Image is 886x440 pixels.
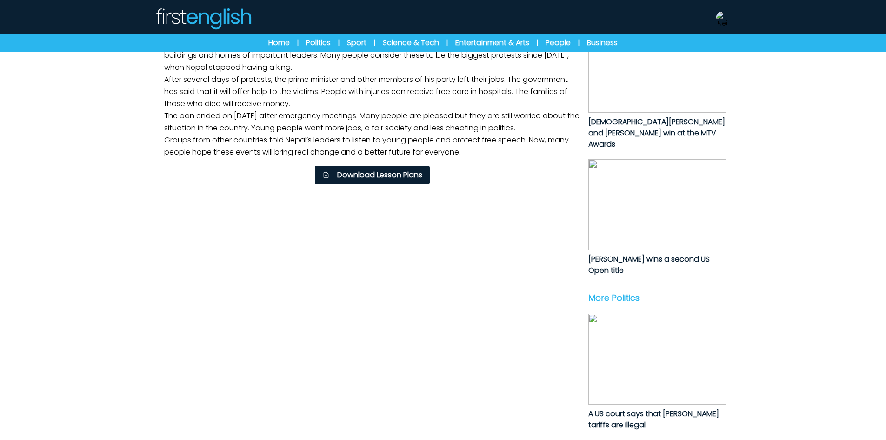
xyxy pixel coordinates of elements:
[588,408,719,430] span: A US court says that [PERSON_NAME] tariffs are illegal
[588,291,726,305] p: More Politics
[268,37,290,48] a: Home
[338,38,340,47] span: |
[374,38,375,47] span: |
[588,22,726,113] img: xg0iBAaH1QgcJd5BeCCiWqeXWBCtxwFR844f1TtO.jpg
[383,37,439,48] a: Science & Tech
[446,38,448,47] span: |
[347,37,366,48] a: Sport
[588,314,726,405] img: YJrUOaIT8vNxLkJXcFduEiBtHBq0SYo5XXOMEyjM.jpg
[297,38,299,47] span: |
[315,166,430,184] button: Download Lesson Plans
[588,254,710,276] span: [PERSON_NAME] wins a second US Open title
[546,37,571,48] a: People
[588,159,726,276] a: [PERSON_NAME] wins a second US Open title
[306,37,331,48] a: Politics
[578,38,580,47] span: |
[155,7,252,30] img: Logo
[716,11,731,26] img: Neil Storey
[588,116,725,149] span: [DEMOGRAPHIC_DATA][PERSON_NAME] and [PERSON_NAME] win at the MTV Awards
[587,37,618,48] a: Business
[588,159,726,250] img: jQJNGWd39SCtzOabFOrkOEi3apW5xDjeX0lTPlpB.jpg
[588,314,726,431] a: A US court says that [PERSON_NAME] tariffs are illegal
[588,22,726,150] a: [DEMOGRAPHIC_DATA][PERSON_NAME] and [PERSON_NAME] win at the MTV Awards
[455,37,529,48] a: Entertainment & Arts
[537,38,538,47] span: |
